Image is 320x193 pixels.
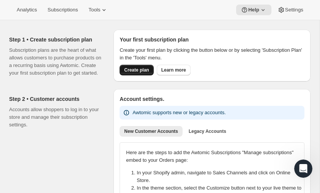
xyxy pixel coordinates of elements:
[17,7,37,13] span: Analytics
[9,95,101,103] h2: Step 2 • Customer accounts
[137,169,303,184] li: In your Shopify admin, navigate to Sales Channels and click on Online Store.
[285,7,303,13] span: Settings
[88,7,100,13] span: Tools
[120,46,304,62] p: Create your first plan by clicking the button below or by selecting 'Subscription Plan' in the 'T...
[9,36,101,43] h2: Step 1 • Create subscription plan
[120,65,153,75] button: Create plan
[43,5,82,15] button: Subscriptions
[161,67,186,73] span: Learn more
[132,109,225,116] p: Awtomic supports new or legacy accounts.
[294,160,312,178] iframe: Intercom live chat
[9,106,101,129] p: Accounts allow shoppers to log in to your store and manage their subscription settings.
[126,149,298,164] p: Here are the steps to add the Awtomic Subscriptions "Manage subscriptions" embed to your Orders p...
[184,126,231,137] button: Legacy Accounts
[9,46,101,77] p: Subscription plans are the heart of what allows customers to purchase products on a recurring bas...
[273,5,308,15] button: Settings
[47,7,78,13] span: Subscriptions
[124,128,178,134] span: New Customer Accounts
[120,36,304,43] h2: Your first subscription plan
[12,5,41,15] button: Analytics
[120,95,304,103] h2: Account settings.
[189,128,226,134] span: Legacy Accounts
[157,65,191,75] a: Learn more
[84,5,112,15] button: Tools
[120,126,183,137] button: New Customer Accounts
[124,67,149,73] span: Create plan
[248,7,259,13] span: Help
[236,5,271,15] button: Help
